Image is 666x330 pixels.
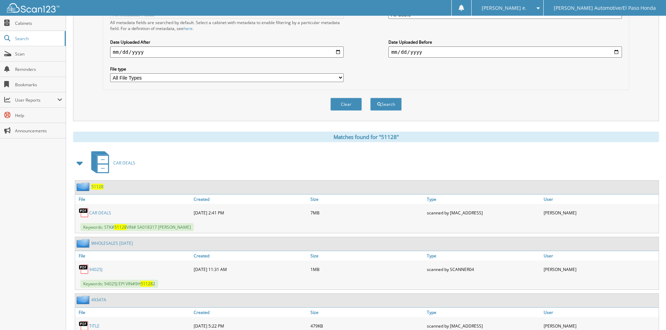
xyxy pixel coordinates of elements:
[91,240,133,246] a: WHOLESALES [DATE]
[15,82,62,88] span: Bookmarks
[15,112,62,118] span: Help
[15,66,62,72] span: Reminders
[80,280,158,288] span: Keywords: 94025J EPI VIN#9H 2
[542,251,659,261] a: User
[15,51,62,57] span: Scan
[192,308,309,317] a: Created
[425,251,542,261] a: Type
[75,195,192,204] a: File
[91,297,106,303] a: 49347A
[425,262,542,276] div: scanned by SCANNER04
[77,239,91,248] img: folder2.png
[192,206,309,220] div: [DATE] 2:41 PM
[91,184,103,190] a: 51128
[110,20,344,31] div: All metadata fields are searched by default. Select a cabinet with metadata to enable filtering b...
[79,264,89,274] img: PDF.png
[77,295,91,304] img: folder2.png
[89,323,100,329] a: TITLE
[141,281,153,287] span: 51128
[330,98,362,111] button: Clear
[75,308,192,317] a: File
[15,128,62,134] span: Announcements
[554,6,656,10] span: [PERSON_NAME] Automotive/El Paso Honda
[89,210,111,216] a: CAR DEALS
[15,97,57,103] span: User Reports
[425,206,542,220] div: scanned by [MAC_ADDRESS]
[425,195,542,204] a: Type
[89,266,102,272] a: 94025J
[80,223,194,231] span: Keywords: STK# VIN# SA018317 [PERSON_NAME]
[542,262,659,276] div: [PERSON_NAME]
[425,308,542,317] a: Type
[482,6,527,10] span: [PERSON_NAME] e.
[192,195,309,204] a: Created
[309,251,425,261] a: Size
[15,36,61,42] span: Search
[77,182,91,191] img: folder2.png
[79,207,89,218] img: PDF.png
[370,98,402,111] button: Search
[388,39,622,45] label: Date Uploaded Before
[631,296,666,330] iframe: Chat Widget
[542,195,659,204] a: User
[15,20,62,26] span: Cabinets
[73,132,659,142] div: Matches found for "51128"
[309,262,425,276] div: 1MB
[113,160,135,166] span: CAR DEALS
[542,206,659,220] div: [PERSON_NAME]
[309,206,425,220] div: 7MB
[110,39,344,45] label: Date Uploaded After
[114,224,127,230] span: 51128
[110,46,344,58] input: start
[192,262,309,276] div: [DATE] 11:31 AM
[309,195,425,204] a: Size
[75,251,192,261] a: File
[542,308,659,317] a: User
[309,308,425,317] a: Size
[184,25,193,31] a: here
[388,46,622,58] input: end
[192,251,309,261] a: Created
[87,149,135,177] a: CAR DEALS
[7,3,59,13] img: scan123-logo-white.svg
[110,66,344,72] label: File type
